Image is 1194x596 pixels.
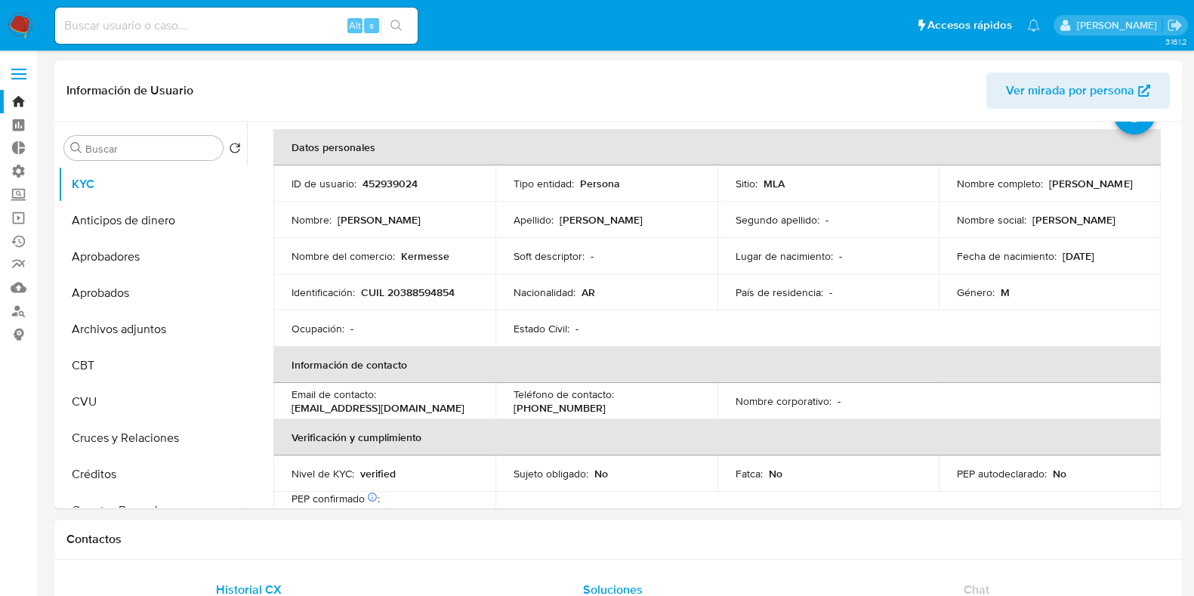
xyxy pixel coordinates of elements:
[986,73,1170,109] button: Ver mirada por persona
[736,467,763,480] p: Fatca :
[58,456,247,493] button: Créditos
[58,311,247,347] button: Archivos adjuntos
[58,384,247,420] button: CVU
[957,249,1057,263] p: Fecha de nacimiento :
[1053,467,1066,480] p: No
[829,286,832,299] p: -
[825,213,828,227] p: -
[349,18,361,32] span: Alt
[292,249,395,263] p: Nombre del comercio :
[736,286,823,299] p: País de residencia :
[957,213,1026,227] p: Nombre social :
[292,286,355,299] p: Identificación :
[764,177,785,190] p: MLA
[66,532,1170,547] h1: Contactos
[1027,19,1040,32] a: Notificaciones
[514,249,585,263] p: Soft descriptor :
[292,322,344,335] p: Ocupación :
[1167,17,1183,33] a: Salir
[927,17,1012,33] span: Accesos rápidos
[1063,249,1094,263] p: [DATE]
[55,16,418,36] input: Buscar usuario o caso...
[381,15,412,36] button: search-icon
[58,166,247,202] button: KYC
[643,507,646,520] p: -
[514,467,588,480] p: Sujeto obligado :
[360,467,396,480] p: verified
[769,467,782,480] p: No
[957,286,995,299] p: Género :
[514,213,554,227] p: Apellido :
[838,394,841,408] p: -
[514,177,574,190] p: Tipo entidad :
[957,177,1043,190] p: Nombre completo :
[338,213,421,227] p: [PERSON_NAME]
[736,394,831,408] p: Nombre corporativo :
[369,18,374,32] span: s
[1006,73,1134,109] span: Ver mirada por persona
[957,467,1047,480] p: PEP autodeclarado :
[560,213,643,227] p: [PERSON_NAME]
[58,420,247,456] button: Cruces y Relaciones
[736,249,833,263] p: Lugar de nacimiento :
[58,239,247,275] button: Aprobadores
[273,347,1161,383] th: Información de contacto
[292,492,380,505] p: PEP confirmado :
[350,322,353,335] p: -
[292,213,332,227] p: Nombre :
[292,401,464,415] p: [EMAIL_ADDRESS][DOMAIN_NAME]
[582,286,595,299] p: AR
[58,202,247,239] button: Anticipos de dinero
[273,419,1161,455] th: Verificación y cumplimiento
[292,505,453,536] span: Error de integración con listas internas
[58,493,247,529] button: Cuentas Bancarias
[1076,18,1162,32] p: julian.lasala@mercadolibre.com
[514,401,606,415] p: [PHONE_NUMBER]
[292,467,354,480] p: Nivel de KYC :
[591,249,594,263] p: -
[839,249,842,263] p: -
[58,275,247,311] button: Aprobados
[736,177,757,190] p: Sitio :
[292,177,356,190] p: ID de usuario :
[1032,213,1115,227] p: [PERSON_NAME]
[514,388,614,401] p: Teléfono de contacto :
[514,322,569,335] p: Estado Civil :
[70,142,82,154] button: Buscar
[292,388,376,401] p: Email de contacto :
[736,213,819,227] p: Segundo apellido :
[514,507,637,520] p: Tipo de Confirmación PEP :
[229,142,241,159] button: Volver al orden por defecto
[1049,177,1132,190] p: [PERSON_NAME]
[66,83,193,98] h1: Información de Usuario
[594,467,608,480] p: No
[273,129,1161,165] th: Datos personales
[85,142,217,156] input: Buscar
[58,347,247,384] button: CBT
[514,286,575,299] p: Nacionalidad :
[361,286,455,299] p: CUIL 20388594854
[580,177,620,190] p: Persona
[575,322,578,335] p: -
[401,249,449,263] p: Kermesse
[363,177,418,190] p: 452939024
[1001,286,1010,299] p: M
